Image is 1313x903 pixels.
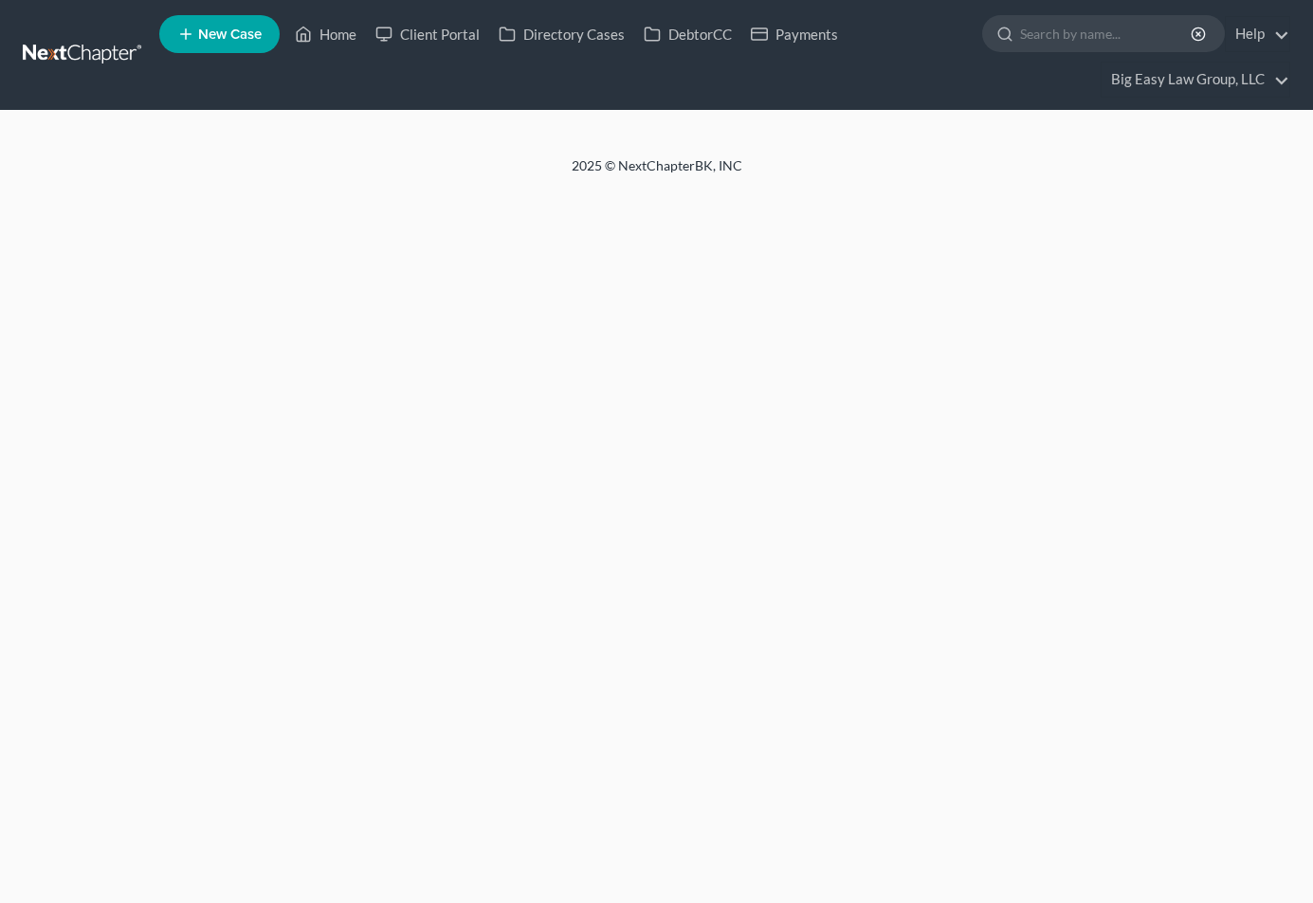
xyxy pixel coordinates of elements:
[117,156,1197,190] div: 2025 © NextChapterBK, INC
[1020,16,1194,51] input: Search by name...
[489,17,634,51] a: Directory Cases
[741,17,848,51] a: Payments
[285,17,366,51] a: Home
[1102,63,1289,97] a: Big Easy Law Group, LLC
[198,27,262,42] span: New Case
[366,17,489,51] a: Client Portal
[634,17,741,51] a: DebtorCC
[1226,17,1289,51] a: Help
